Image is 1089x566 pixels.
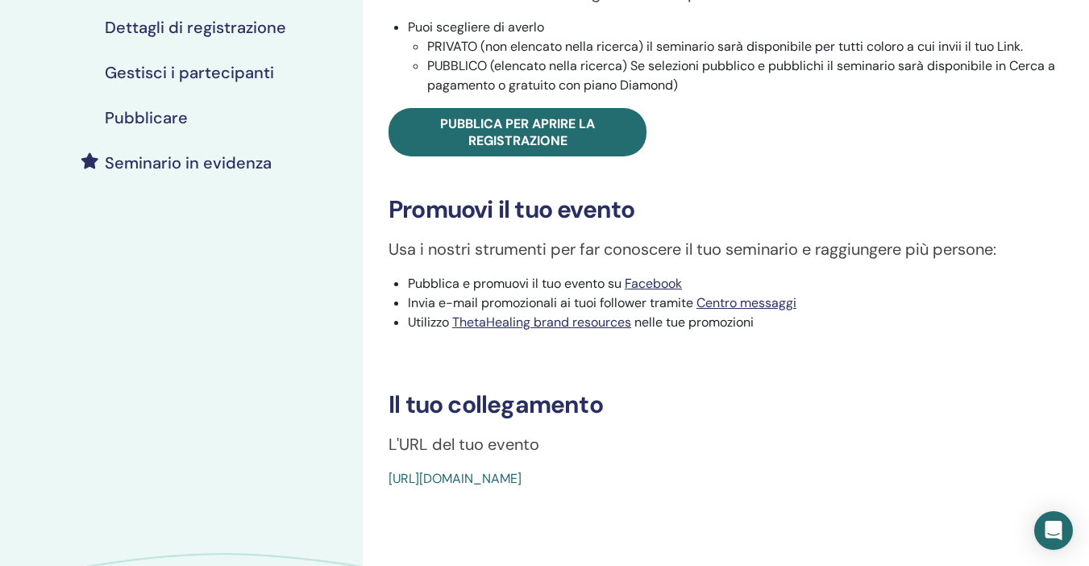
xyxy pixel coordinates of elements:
[105,18,286,37] h4: Dettagli di registrazione
[625,275,682,292] a: Facebook
[389,390,1063,419] h3: Il tuo collegamento
[1034,511,1073,550] div: Open Intercom Messenger
[105,63,274,82] h4: Gestisci i partecipanti
[408,18,1063,95] li: Puoi scegliere di averlo
[389,432,1063,456] p: L'URL del tuo evento
[389,108,646,156] a: Pubblica per aprire la registrazione
[696,294,796,311] a: Centro messaggi
[389,470,522,487] a: [URL][DOMAIN_NAME]
[105,153,272,173] h4: Seminario in evidenza
[389,195,1063,224] h3: Promuovi il tuo evento
[408,274,1063,293] li: Pubblica e promuovi il tuo evento su
[408,293,1063,313] li: Invia e-mail promozionali ai tuoi follower tramite
[408,313,1063,332] li: Utilizzo nelle tue promozioni
[427,56,1063,95] li: PUBBLICO (elencato nella ricerca) Se selezioni pubblico e pubblichi il seminario sarà disponibile...
[440,115,595,149] span: Pubblica per aprire la registrazione
[389,237,1063,261] p: Usa i nostri strumenti per far conoscere il tuo seminario e raggiungere più persone:
[105,108,188,127] h4: Pubblicare
[427,37,1063,56] li: PRIVATO (non elencato nella ricerca) il seminario sarà disponibile per tutti coloro a cui invii i...
[452,314,631,331] a: ThetaHealing brand resources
